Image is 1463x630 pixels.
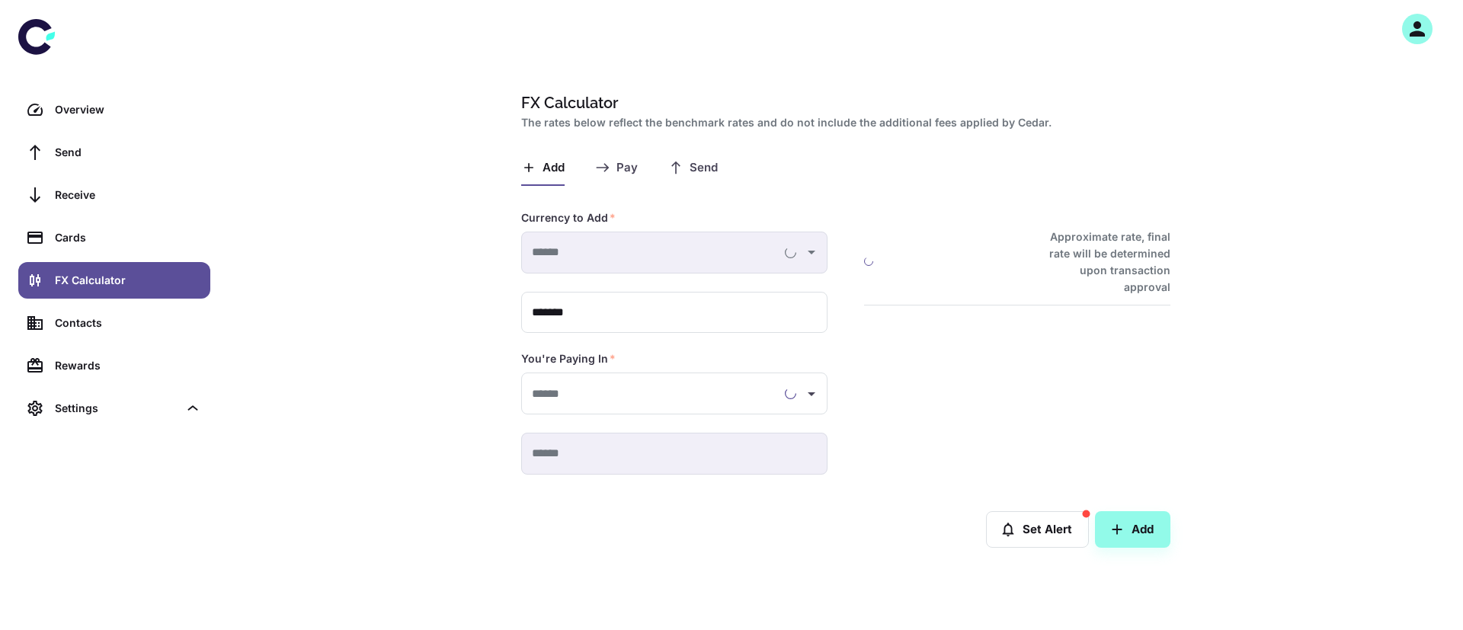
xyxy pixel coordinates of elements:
div: Cards [55,229,201,246]
span: Send [690,161,718,175]
div: Overview [55,101,201,118]
h1: FX Calculator [521,91,1164,114]
div: Contacts [55,315,201,331]
a: Rewards [18,347,210,384]
div: Rewards [55,357,201,374]
div: Receive [55,187,201,203]
h6: Approximate rate, final rate will be determined upon transaction approval [1032,229,1170,296]
button: Open [801,383,822,405]
div: FX Calculator [55,272,201,289]
a: FX Calculator [18,262,210,299]
span: Pay [616,161,638,175]
div: Settings [18,390,210,427]
button: Set Alert [986,511,1089,548]
a: Contacts [18,305,210,341]
h2: The rates below reflect the benchmark rates and do not include the additional fees applied by Cedar. [521,114,1164,131]
button: Add [1095,511,1170,548]
label: Currency to Add [521,210,616,225]
a: Receive [18,177,210,213]
a: Cards [18,219,210,256]
span: Add [543,161,565,175]
a: Overview [18,91,210,128]
a: Send [18,134,210,171]
label: You're Paying In [521,351,616,366]
div: Settings [55,400,178,417]
div: Send [55,144,201,161]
